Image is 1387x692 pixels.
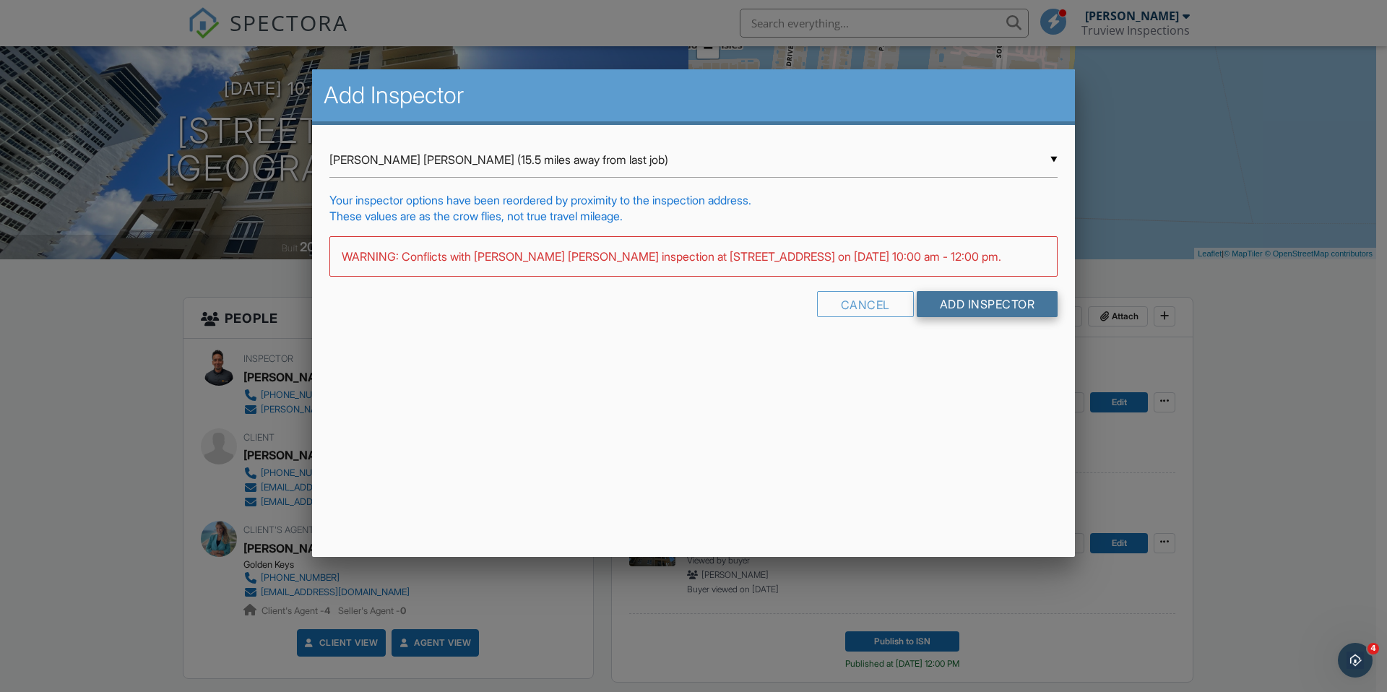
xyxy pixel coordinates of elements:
input: Add Inspector [917,291,1058,317]
div: WARNING: Conflicts with [PERSON_NAME] [PERSON_NAME] inspection at [STREET_ADDRESS] on [DATE] 10:0... [329,236,1058,277]
span: 4 [1367,643,1379,654]
div: Your inspector options have been reordered by proximity to the inspection address. [329,192,1058,208]
div: These values are as the crow flies, not true travel mileage. [329,208,1058,224]
iframe: Intercom live chat [1338,643,1373,678]
h2: Add Inspector [324,81,1063,110]
div: Cancel [817,291,914,317]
